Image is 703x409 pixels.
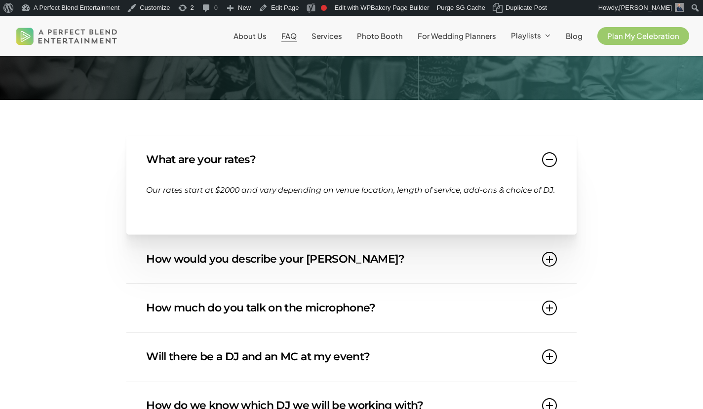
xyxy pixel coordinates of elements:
img: David Nazario [675,3,684,12]
span: Playlists [511,31,541,40]
span: Our rates start at $2000 and vary depending on venue location, length of service, add-ons & choic... [146,185,555,195]
a: What are your rates? [146,136,556,184]
a: Playlists [511,32,551,40]
img: A Perfect Blend Entertainment [14,20,120,52]
a: FAQ [281,32,297,40]
a: Photo Booth [357,32,403,40]
span: [PERSON_NAME] [619,4,672,11]
a: Services [312,32,342,40]
a: For Wedding Planners [418,32,496,40]
span: Plan My Celebration [607,31,679,40]
span: FAQ [281,31,297,40]
a: How would you describe your [PERSON_NAME]? [146,235,556,283]
div: Focus keyphrase not set [321,5,327,11]
a: About Us [234,32,267,40]
a: How much do you talk on the microphone? [146,284,556,332]
span: Photo Booth [357,31,403,40]
a: Blog [566,32,583,40]
span: Services [312,31,342,40]
a: Will there be a DJ and an MC at my event? [146,333,556,381]
span: For Wedding Planners [418,31,496,40]
span: Blog [566,31,583,40]
a: Plan My Celebration [597,32,689,40]
span: About Us [234,31,267,40]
